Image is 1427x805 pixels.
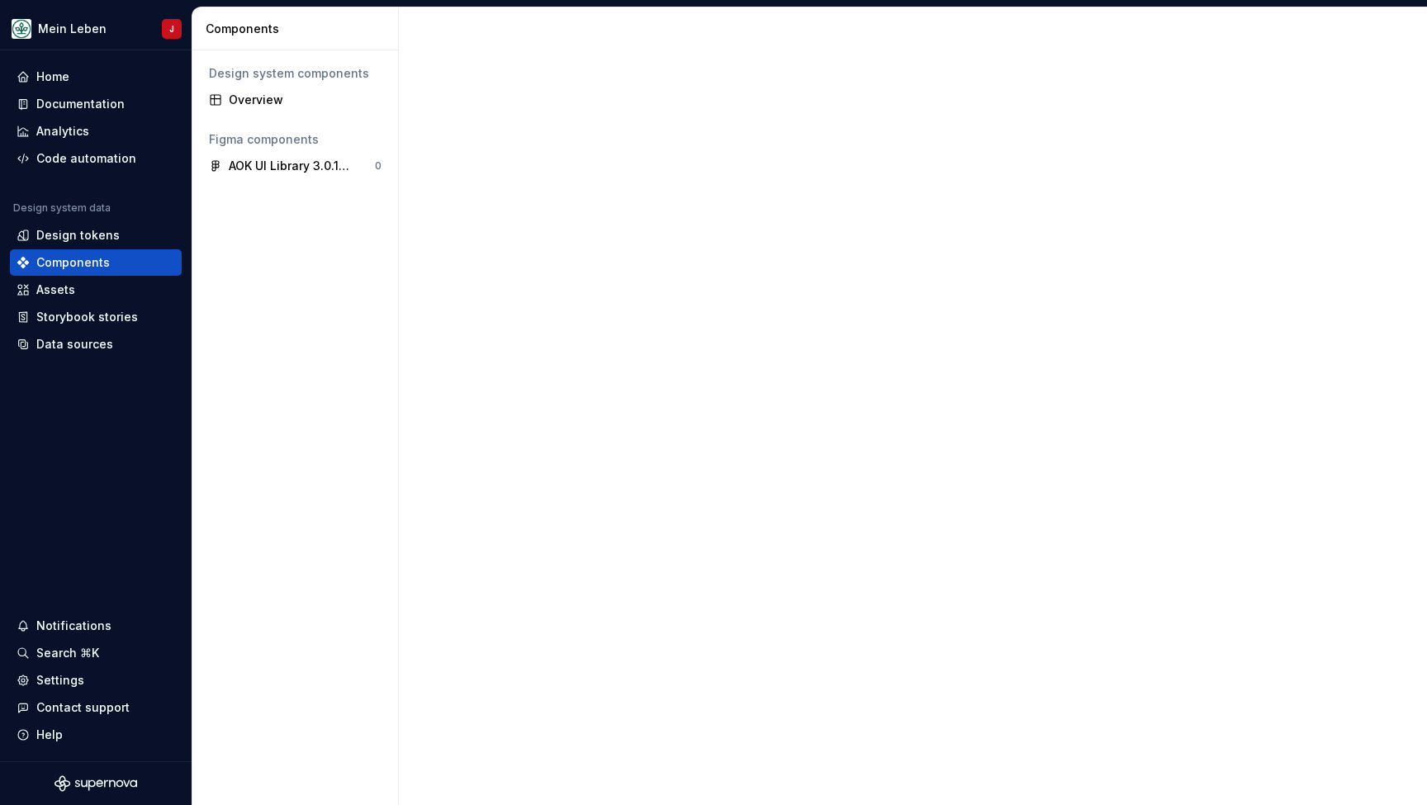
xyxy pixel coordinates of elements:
[10,640,182,666] button: Search ⌘K
[209,65,382,82] div: Design system components
[10,694,182,721] button: Contact support
[36,282,75,298] div: Assets
[10,91,182,117] a: Documentation
[169,22,174,36] div: J
[36,254,110,271] div: Components
[3,11,188,46] button: Mein LebenJ
[38,21,107,37] div: Mein Leben
[36,96,125,112] div: Documentation
[10,331,182,358] a: Data sources
[10,145,182,172] a: Code automation
[36,123,89,140] div: Analytics
[12,19,31,39] img: df5db9ef-aba0-4771-bf51-9763b7497661.png
[10,249,182,276] a: Components
[10,222,182,249] a: Design tokens
[202,153,388,179] a: AOK UI Library 3.0.15 (adesso)0
[36,309,138,325] div: Storybook stories
[36,336,113,353] div: Data sources
[36,150,136,167] div: Code automation
[36,727,63,743] div: Help
[10,613,182,639] button: Notifications
[10,667,182,694] a: Settings
[36,227,120,244] div: Design tokens
[209,131,382,148] div: Figma components
[36,672,84,689] div: Settings
[10,277,182,303] a: Assets
[229,158,352,174] div: AOK UI Library 3.0.15 (adesso)
[10,722,182,748] button: Help
[36,699,130,716] div: Contact support
[10,118,182,144] a: Analytics
[13,201,111,215] div: Design system data
[36,618,111,634] div: Notifications
[202,87,388,113] a: Overview
[375,159,382,173] div: 0
[36,69,69,85] div: Home
[10,304,182,330] a: Storybook stories
[229,92,382,108] div: Overview
[206,21,391,37] div: Components
[55,775,137,792] svg: Supernova Logo
[10,64,182,90] a: Home
[36,645,99,661] div: Search ⌘K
